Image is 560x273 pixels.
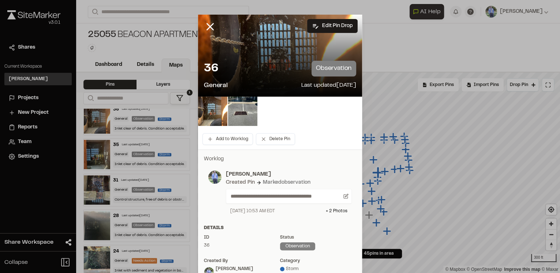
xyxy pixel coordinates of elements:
p: Worklog [204,155,356,163]
img: photo [208,171,221,184]
div: [PERSON_NAME] [216,266,253,272]
div: + 2 Photo s [326,208,347,214]
button: Delete Pin [256,133,295,145]
div: category [280,258,356,264]
div: Storm [280,266,356,272]
div: Created Pin [226,179,255,187]
div: ID [204,234,280,241]
div: Created by [204,258,280,264]
div: observation [280,242,315,250]
div: Status [280,234,356,241]
div: Details [204,225,356,231]
p: [PERSON_NAME] [226,171,352,179]
div: [DATE] 10:53 AM EDT [230,208,275,214]
div: Marked observation [263,179,310,187]
p: General [204,81,228,91]
p: Last updated [DATE] [301,81,356,91]
img: file [228,97,257,126]
div: 36 [204,242,280,249]
img: file [198,97,227,126]
p: observation [311,61,356,76]
p: 36 [204,61,218,76]
button: Add to Worklog [202,133,253,145]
